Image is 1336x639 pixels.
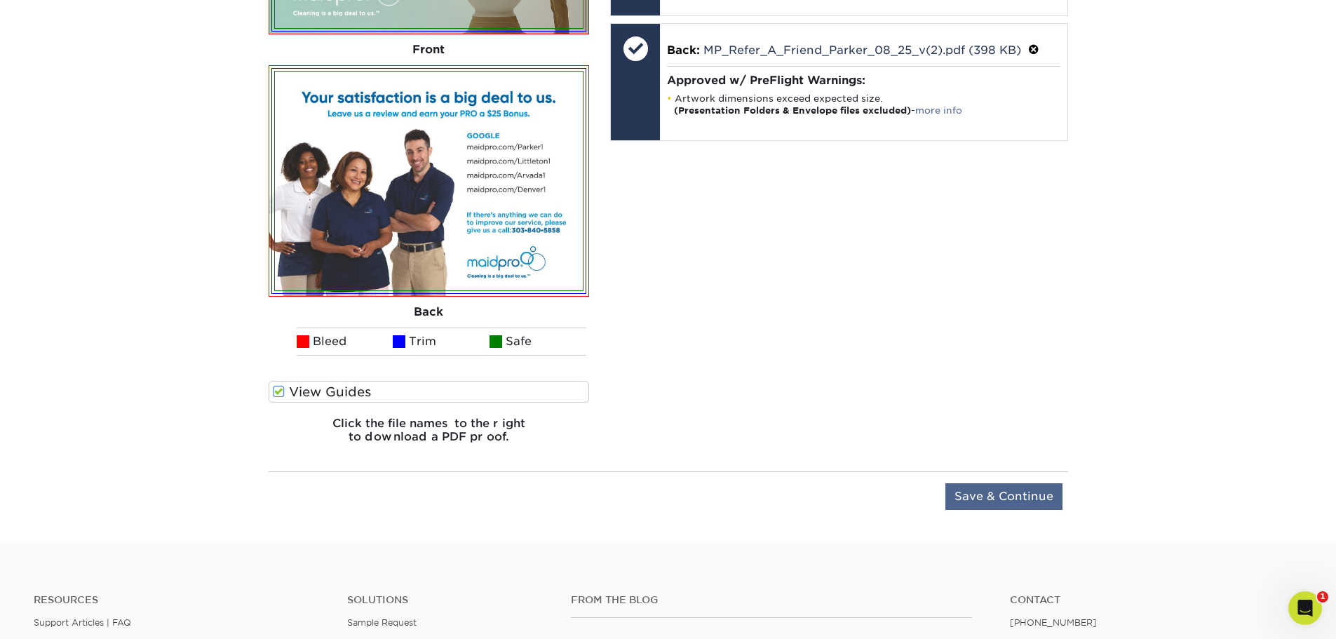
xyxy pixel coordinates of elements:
[393,328,490,356] li: Trim
[915,105,962,116] a: more info
[1288,591,1322,625] iframe: Intercom live chat
[703,43,1021,57] a: MP_Refer_A_Friend_Parker_08_25_v(2).pdf (398 KB)
[34,594,326,606] h4: Resources
[297,328,393,356] li: Bleed
[347,617,417,628] a: Sample Request
[571,594,972,606] h4: From the Blog
[347,594,550,606] h4: Solutions
[4,596,119,634] iframe: Google Customer Reviews
[674,105,911,116] strong: (Presentation Folders & Envelope files excluded)
[269,417,590,455] h6: Click the file names to the right to download a PDF proof.
[667,93,1060,116] li: Artwork dimensions exceed expected size. -
[945,483,1062,510] input: Save & Continue
[667,43,700,57] span: Back:
[1010,594,1302,606] a: Contact
[269,34,590,65] div: Front
[1010,617,1097,628] a: [PHONE_NUMBER]
[269,297,590,328] div: Back
[667,74,1060,87] h4: Approved w/ PreFlight Warnings:
[490,328,586,356] li: Safe
[269,381,590,403] label: View Guides
[1317,591,1328,603] span: 1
